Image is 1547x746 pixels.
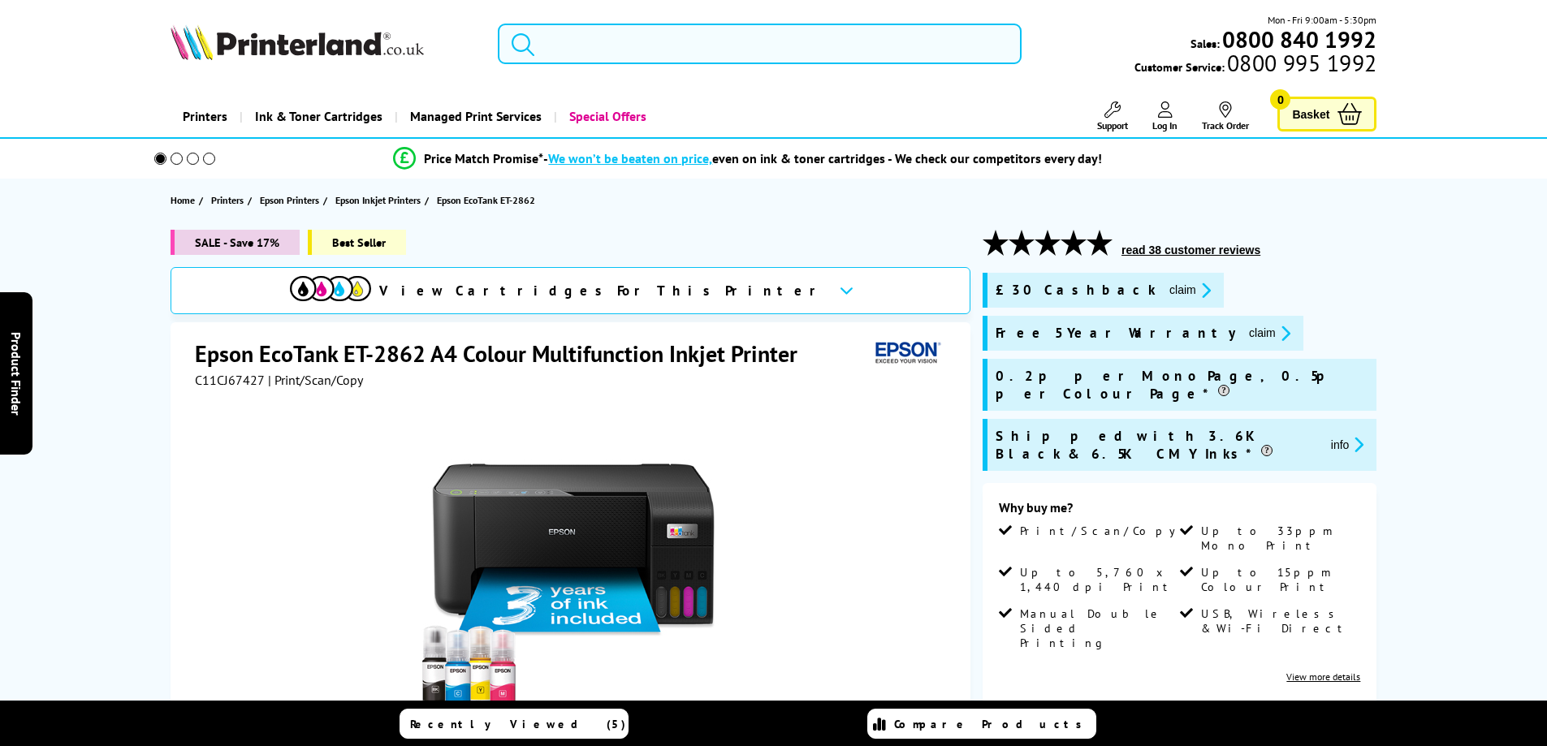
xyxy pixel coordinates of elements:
div: - even on ink & toner cartridges - We check our competitors every day! [543,150,1102,166]
a: Ink & Toner Cartridges [240,96,395,137]
span: Up to 33ppm Mono Print [1201,524,1357,553]
span: Print/Scan/Copy [1020,524,1187,538]
span: £30 Cashback [996,281,1156,300]
span: Support [1097,119,1128,132]
a: Epson Printers [260,192,323,209]
span: 0 [1270,89,1290,110]
li: modal_Promise [132,144,1364,173]
span: Ink & Toner Cartridges [255,96,382,137]
span: 0800 995 1992 [1225,55,1376,71]
span: Up to 15ppm Colour Print [1201,565,1357,594]
span: USB, Wireless & Wi-Fi Direct [1201,606,1357,636]
a: Printers [171,96,240,137]
span: Epson EcoTank ET-2862 [437,192,535,209]
span: was [1198,699,1273,722]
span: Home [171,192,195,209]
a: Compare Products [867,709,1096,739]
a: Epson EcoTank ET-2862 [437,192,539,209]
span: Recently Viewed (5) [410,717,626,731]
a: Special Offers [554,96,659,137]
span: | Print/Scan/Copy [268,372,363,388]
span: Compare Products [894,717,1091,731]
span: Shipped with 3.6K Black & 6.5K CMY Inks* [996,427,1318,463]
b: 0800 840 1992 [1222,24,1376,54]
a: Printerland Logo [171,24,478,63]
a: Epson Inkjet Printers [335,192,425,209]
a: Printers [211,192,248,209]
span: 0.2p per Mono Page, 0.5p per Colour Page* [996,367,1368,403]
span: Up to 5,760 x 1,440 dpi Print [1020,565,1176,594]
a: Recently Viewed (5) [400,709,629,739]
button: promo-description [1165,281,1216,300]
a: Managed Print Services [395,96,554,137]
a: View more details [1286,671,1360,683]
span: Epson Inkjet Printers [335,192,421,209]
span: Epson Printers [260,192,319,209]
button: promo-description [1326,435,1369,454]
img: Epson [869,339,944,369]
span: Price Match Promise* [424,150,543,166]
img: Epson EcoTank ET-2862 [413,420,732,739]
img: Printerland Logo [171,24,424,60]
a: Basket 0 [1277,97,1376,132]
a: Log In [1152,101,1178,132]
span: Product Finder [8,331,24,415]
button: promo-description [1244,324,1295,343]
span: Best Seller [308,230,406,255]
img: View Cartridges [290,276,371,301]
span: View Cartridges For This Printer [379,282,826,300]
span: SALE - Save 17% [171,230,300,255]
span: Free 5 Year Warranty [996,324,1236,343]
span: Log In [1152,119,1178,132]
a: Support [1097,101,1128,132]
a: 0800 840 1992 [1220,32,1376,47]
button: read 38 customer reviews [1117,243,1265,257]
span: C11CJ67427 [195,372,265,388]
span: Sales: [1190,36,1220,51]
span: Mon - Fri 9:00am - 5:30pm [1268,12,1376,28]
span: Printers [211,192,244,209]
span: Customer Service: [1134,55,1376,75]
span: Basket [1292,103,1329,125]
span: was [1083,699,1161,722]
div: Why buy me? [999,499,1360,524]
h1: Epson EcoTank ET-2862 A4 Colour Multifunction Inkjet Printer [195,339,814,369]
a: Home [171,192,199,209]
a: Track Order [1202,101,1249,132]
span: We won’t be beaten on price, [548,150,712,166]
span: Manual Double Sided Printing [1020,606,1176,650]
